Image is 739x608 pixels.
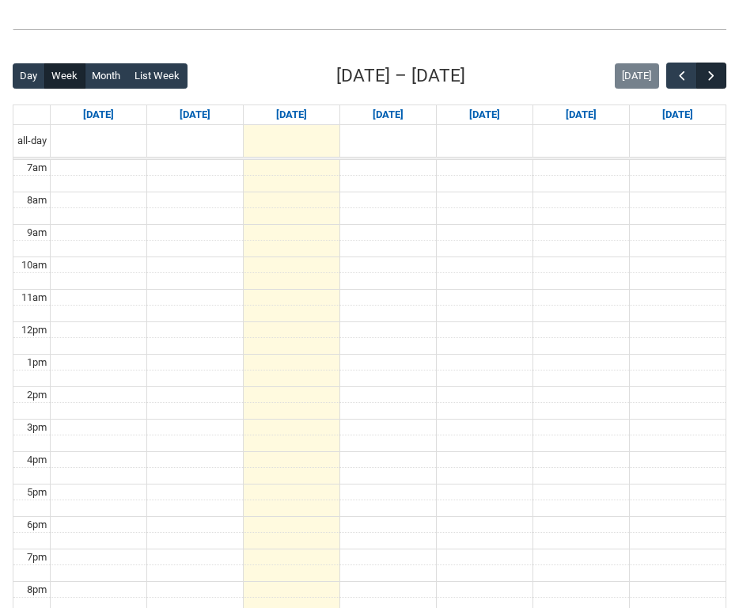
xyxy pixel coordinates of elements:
[666,63,696,89] button: Previous Week
[24,160,50,176] div: 7am
[563,105,600,124] a: Go to September 12, 2025
[466,105,503,124] a: Go to September 11, 2025
[369,105,407,124] a: Go to September 10, 2025
[18,257,50,273] div: 10am
[24,355,50,370] div: 1pm
[14,133,50,149] span: all-day
[85,63,128,89] button: Month
[80,105,117,124] a: Go to September 7, 2025
[24,387,50,403] div: 2pm
[273,105,310,124] a: Go to September 9, 2025
[13,63,45,89] button: Day
[18,322,50,338] div: 12pm
[24,582,50,598] div: 8pm
[24,549,50,565] div: 7pm
[127,63,188,89] button: List Week
[24,452,50,468] div: 4pm
[24,420,50,435] div: 3pm
[44,63,85,89] button: Week
[24,192,50,208] div: 8am
[24,225,50,241] div: 9am
[24,484,50,500] div: 5pm
[659,105,696,124] a: Go to September 13, 2025
[18,290,50,306] div: 11am
[615,63,659,89] button: [DATE]
[176,105,214,124] a: Go to September 8, 2025
[696,63,726,89] button: Next Week
[336,63,465,89] h2: [DATE] – [DATE]
[13,24,726,36] img: REDU_GREY_LINE
[24,517,50,533] div: 6pm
